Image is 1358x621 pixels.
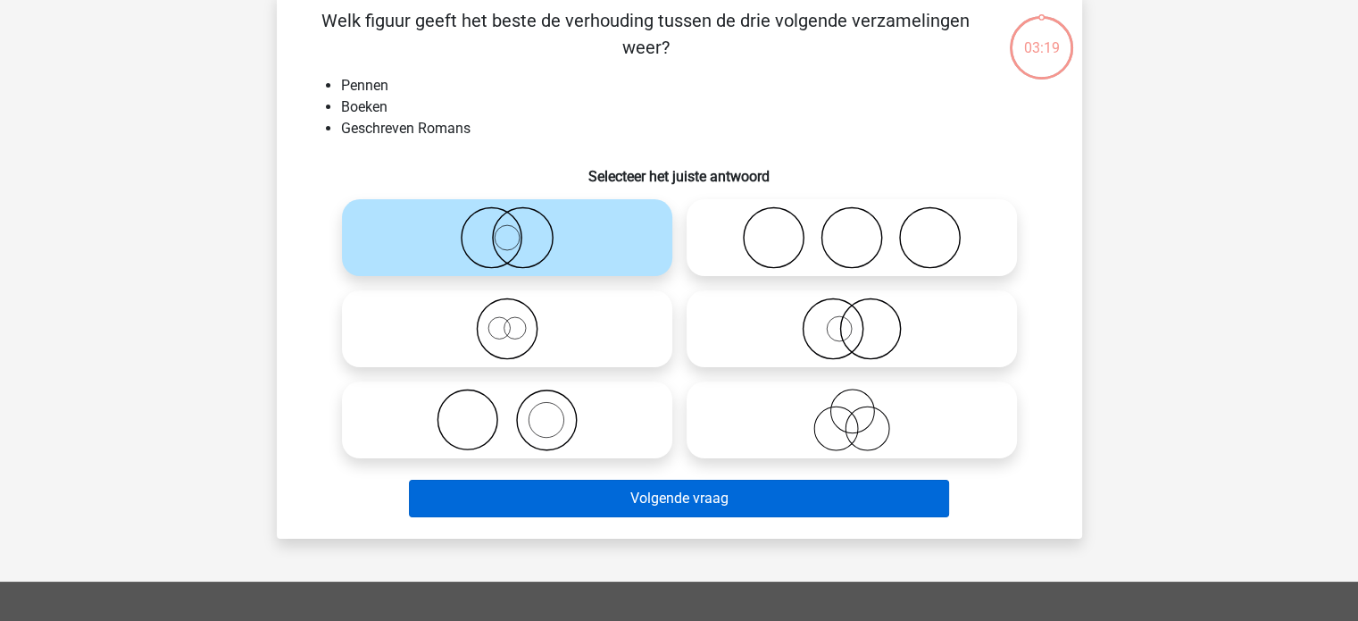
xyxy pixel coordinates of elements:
div: 03:19 [1008,14,1075,59]
li: Boeken [341,97,1054,118]
h6: Selecteer het juiste antwoord [305,154,1054,185]
p: Welk figuur geeft het beste de verhouding tussen de drie volgende verzamelingen weer? [305,7,987,61]
button: Volgende vraag [409,480,949,517]
li: Pennen [341,75,1054,97]
li: Geschreven Romans [341,118,1054,139]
